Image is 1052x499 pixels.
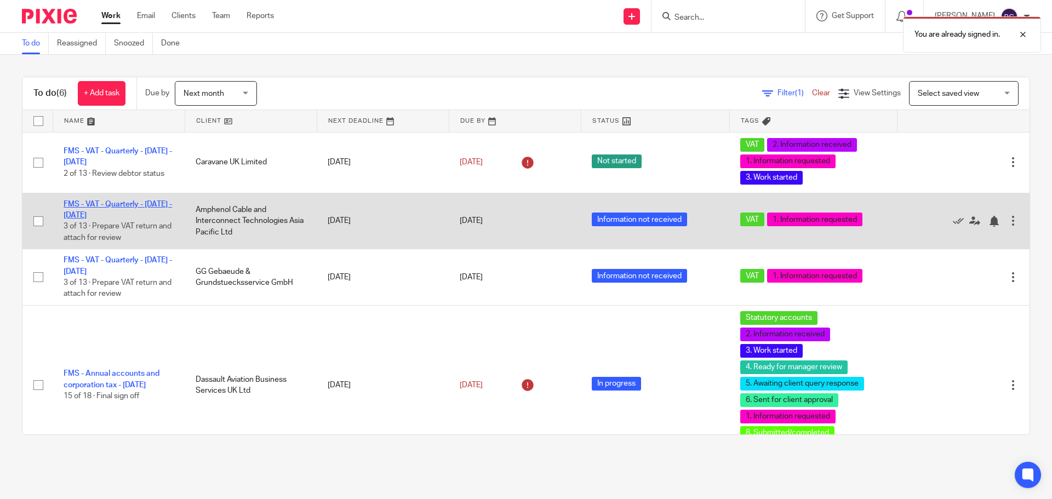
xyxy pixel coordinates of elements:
[812,89,830,97] a: Clear
[767,213,862,226] span: 1. Information requested
[185,193,317,249] td: Amphenol Cable and Interconnect Technologies Asia Pacific Ltd
[161,33,188,54] a: Done
[740,328,830,341] span: 2. Information received
[460,217,483,225] span: [DATE]
[64,200,172,219] a: FMS - VAT - Quarterly - [DATE] - [DATE]
[918,90,979,97] span: Select saved view
[740,213,764,226] span: VAT
[317,249,449,306] td: [DATE]
[101,10,121,21] a: Work
[740,269,764,283] span: VAT
[57,33,106,54] a: Reassigned
[317,306,449,465] td: [DATE]
[740,377,864,391] span: 5. Awaiting client query response
[64,392,139,400] span: 15 of 18 · Final sign off
[137,10,155,21] a: Email
[795,89,804,97] span: (1)
[914,29,1000,40] p: You are already signed in.
[740,360,848,374] span: 4. Ready for manager review
[64,170,164,177] span: 2 of 13 · Review debtor status
[740,410,836,423] span: 1. Information requested
[64,256,172,275] a: FMS - VAT - Quarterly - [DATE] - [DATE]
[953,215,969,226] a: Mark as done
[777,89,812,97] span: Filter
[592,154,642,168] span: Not started
[317,132,449,193] td: [DATE]
[1000,8,1018,25] img: svg%3E
[64,279,171,298] span: 3 of 13 · Prepare VAT return and attach for review
[64,147,172,166] a: FMS - VAT - Quarterly - [DATE] - [DATE]
[184,90,224,97] span: Next month
[854,89,901,97] span: View Settings
[741,118,759,124] span: Tags
[145,88,169,99] p: Due by
[740,311,817,325] span: Statutory accounts
[740,154,836,168] span: 1. Information requested
[185,249,317,306] td: GG Gebaeude & Grundstuecksservice GmbH
[740,344,803,358] span: 3. Work started
[592,269,687,283] span: Information not received
[592,213,687,226] span: Information not received
[64,370,159,388] a: FMS - Annual accounts and corporation tax - [DATE]
[185,306,317,465] td: Dassault Aviation Business Services UK Ltd
[247,10,274,21] a: Reports
[114,33,153,54] a: Snoozed
[22,9,77,24] img: Pixie
[740,393,838,407] span: 6. Sent for client approval
[767,138,857,152] span: 2. Information received
[460,273,483,281] span: [DATE]
[212,10,230,21] a: Team
[592,377,641,391] span: In progress
[185,132,317,193] td: Caravane UK Limited
[767,269,862,283] span: 1. Information requested
[64,222,171,242] span: 3 of 13 · Prepare VAT return and attach for review
[22,33,49,54] a: To do
[740,138,764,152] span: VAT
[740,426,834,440] span: 8. Submitted/completed
[740,171,803,185] span: 3. Work started
[460,158,483,166] span: [DATE]
[317,193,449,249] td: [DATE]
[56,89,67,97] span: (6)
[460,381,483,389] span: [DATE]
[33,88,67,99] h1: To do
[78,81,125,106] a: + Add task
[171,10,196,21] a: Clients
